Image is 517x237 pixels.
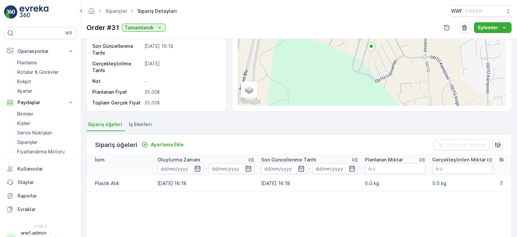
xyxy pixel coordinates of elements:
span: İş Emirleri [129,121,152,128]
span: 35.00₺ [144,89,160,95]
span: sipariş detayları [136,8,178,14]
p: Sipariş öğeleri [95,140,137,150]
td: [DATE] 16:18 [258,175,361,191]
p: - [205,165,207,173]
a: Ayarlar [14,86,77,96]
td: [DATE] 16:18 [154,175,258,191]
span: 7.00₺ [499,180,512,186]
button: Filtreleri temizle [434,140,490,150]
input: Ara [365,163,425,174]
input: dd/mm/yyyy [158,163,204,174]
p: ( +03:00 ) [465,8,482,14]
p: Rotalar & Görevler [17,69,59,76]
a: Planlama [14,58,77,67]
a: Bu bölgeyi Google Haritalar'da açın (yeni pencerede açılır) [239,97,262,106]
span: 35.00₺ [144,100,160,106]
img: logo_light-DOdMpM7g.png [20,5,48,19]
a: Fiyatlandırma Motoru [14,147,77,156]
img: Google [239,97,262,106]
p: Paydaşlar [18,99,63,106]
p: [DATE] [144,60,219,74]
a: Kokpit [14,77,77,86]
p: Son Güncellenme Tarihi [92,43,142,56]
input: Ara [432,163,493,174]
p: Fiyatlandırma Motoru [17,148,65,155]
p: Son Güncellenme Tarihi [261,156,316,163]
input: dd/mm/yyyy [312,163,358,174]
p: ⌘B [65,30,72,36]
p: Kişiler [17,120,30,127]
a: Kişiler [14,119,77,128]
p: Eylemler [478,24,498,31]
a: Evraklar [4,203,77,216]
p: - [144,78,219,85]
p: Gerçekleştirilme Tarihi [92,60,142,74]
input: dd/mm/yyyy [261,163,307,174]
p: - [309,165,311,173]
a: Olaylar [4,176,77,189]
input: dd/mm/yyyy [209,163,255,174]
p: [DATE] 16:18 [144,43,219,56]
p: Raporlar [18,192,74,199]
a: Siparişler [105,8,127,14]
p: Evraklar [18,206,74,213]
p: Toplam Gerçek Fiyat [92,99,141,106]
p: Not [92,78,142,85]
p: WWF [451,8,462,14]
p: Kullanıcılar [18,166,74,172]
p: Planlanan Fiyat [92,89,127,95]
button: WWF(+03:00) [451,5,512,17]
p: Olaylar [18,179,74,186]
p: Oluşturma Zamanı [158,156,200,163]
p: Kokpit [17,78,31,85]
a: Rotalar & Görevler [14,67,77,77]
button: Ayarlama Ekle [139,141,186,149]
span: Sipariş öğeleri [88,121,122,128]
p: İsim [95,156,105,163]
p: Siparişler [17,139,38,146]
p: Order #31 [87,23,119,33]
td: 0.0 kg [361,175,429,191]
p: Operasyonlar [18,48,63,55]
a: Layers [242,82,256,97]
button: Paydaşlar [4,96,77,109]
p: Planlanan Miktar [365,156,403,163]
p: Birimler [17,111,33,117]
a: Servis Noktaları [14,128,77,138]
button: Tamamlandı [122,24,166,32]
button: Eylemler [474,22,512,33]
p: Filtreleri temizle [447,142,486,148]
p: Gerçekleştirilen Miktar [432,156,486,163]
td: 5.0 kg [429,175,496,191]
a: Siparişler [14,138,77,147]
button: Operasyonlar [4,45,77,58]
img: logo [4,5,18,19]
p: Ayarlar [17,88,32,94]
td: Plastik Atık [87,175,154,191]
a: Kullanıcılar [4,162,77,176]
span: v 1.49.2 [4,224,77,228]
p: Servis Noktaları [17,129,52,136]
a: Ana Sayfa [88,10,95,16]
p: Planlama [17,59,37,66]
p: Ayarlama Ekle [151,141,184,148]
p: wwf.admin [21,230,69,236]
p: Tamamlandı [125,24,153,31]
a: Birimler [14,109,77,119]
a: Raporlar [4,189,77,203]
